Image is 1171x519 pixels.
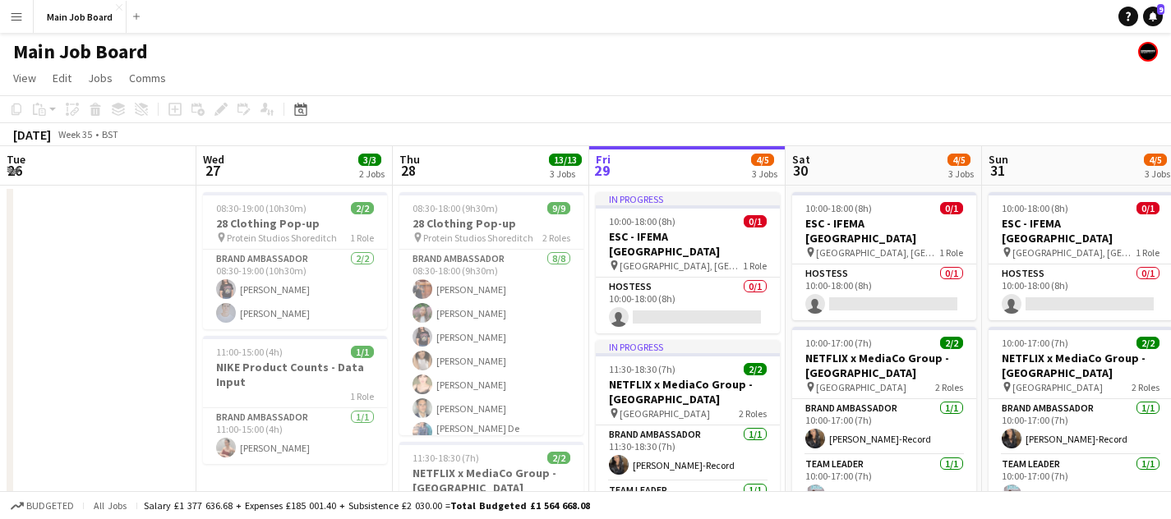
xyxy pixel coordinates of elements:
span: 2/2 [940,337,963,349]
span: Sun [989,152,1008,167]
span: Week 35 [54,128,95,140]
span: 0/1 [744,215,767,227]
span: All jobs [90,499,130,512]
app-card-role: Brand Ambassador1/110:00-17:00 (7h)[PERSON_NAME]-Record [792,399,976,455]
span: 2 Roles [739,407,767,420]
span: 11:30-18:30 (7h) [609,363,675,375]
h3: 28 Clothing Pop-up [203,216,387,231]
span: 4/5 [751,154,774,166]
div: 3 Jobs [550,168,581,180]
span: 26 [4,161,25,180]
app-card-role: Team Leader1/110:00-17:00 (7h)[PERSON_NAME] [792,455,976,511]
span: 31 [986,161,1008,180]
span: 2 Roles [1132,381,1159,393]
app-job-card: 08:30-18:00 (9h30m)9/928 Clothing Pop-up Protein Studios Shoreditch2 RolesBrand Ambassador8/808:3... [399,192,583,435]
app-card-role: Brand Ambassador1/111:30-18:30 (7h)[PERSON_NAME]-Record [596,425,780,481]
div: 3 Jobs [1145,168,1170,180]
span: 9/9 [547,202,570,214]
span: Sat [792,152,810,167]
a: Jobs [81,67,119,89]
button: Main Job Board [34,1,127,33]
span: 29 [593,161,611,180]
span: 10:00-17:00 (7h) [1002,337,1068,349]
span: [GEOGRAPHIC_DATA] [620,407,710,420]
h3: ESC - IFEMA [GEOGRAPHIC_DATA] [596,229,780,259]
span: 4/5 [1144,154,1167,166]
app-card-role: Brand Ambassador1/111:00-15:00 (4h)[PERSON_NAME] [203,408,387,464]
span: View [13,71,36,85]
span: Budgeted [26,500,74,512]
span: 13/13 [549,154,582,166]
app-card-role: Hostess0/110:00-18:00 (8h) [596,278,780,333]
span: 1 Role [350,390,374,402]
span: 9 [1157,4,1164,15]
span: 10:00-17:00 (7h) [805,337,872,349]
span: 1/1 [351,346,374,358]
div: 3 Jobs [752,168,777,180]
span: 10:00-18:00 (8h) [1002,202,1068,214]
div: In progress [596,192,780,205]
h3: ESC - IFEMA [GEOGRAPHIC_DATA] [792,216,976,246]
app-job-card: In progress10:00-18:00 (8h)0/1ESC - IFEMA [GEOGRAPHIC_DATA] [GEOGRAPHIC_DATA], [GEOGRAPHIC_DATA]1... [596,192,780,333]
div: 2 Jobs [359,168,385,180]
span: [GEOGRAPHIC_DATA], [GEOGRAPHIC_DATA] [620,259,743,272]
app-card-role: Hostess0/110:00-18:00 (8h) [792,264,976,320]
app-job-card: 10:00-18:00 (8h)0/1ESC - IFEMA [GEOGRAPHIC_DATA] [GEOGRAPHIC_DATA], [GEOGRAPHIC_DATA]1 RoleHostes... [792,192,976,320]
span: 10:00-18:00 (8h) [609,215,675,227]
span: 08:30-19:00 (10h30m) [216,202,307,214]
h3: NETFLIX x MediaCo Group - [GEOGRAPHIC_DATA] [792,351,976,380]
span: 10:00-18:00 (8h) [805,202,872,214]
h3: 28 Clothing Pop-up [399,216,583,231]
h3: NETFLIX x MediaCo Group - [GEOGRAPHIC_DATA] [596,377,780,406]
span: 08:30-18:00 (9h30m) [413,202,498,214]
span: 11:30-18:30 (7h) [413,452,479,464]
span: 1 Role [939,246,963,259]
span: Comms [129,71,166,85]
a: 9 [1143,7,1163,26]
span: 2 Roles [935,381,963,393]
span: Edit [53,71,71,85]
span: [GEOGRAPHIC_DATA], [GEOGRAPHIC_DATA] [1012,246,1136,259]
app-card-role: Brand Ambassador8/808:30-18:00 (9h30m)[PERSON_NAME][PERSON_NAME][PERSON_NAME][PERSON_NAME][PERSON... [399,250,583,477]
span: 2/2 [547,452,570,464]
span: Tue [7,152,25,167]
span: 27 [201,161,224,180]
app-job-card: 11:00-15:00 (4h)1/1NIKE Product Counts - Data Input1 RoleBrand Ambassador1/111:00-15:00 (4h)[PERS... [203,336,387,464]
span: Protein Studios Shoreditch [227,232,337,244]
span: 4/5 [947,154,970,166]
div: In progress [596,340,780,353]
span: 1 Role [743,259,767,272]
button: Budgeted [8,497,76,515]
a: Edit [46,67,78,89]
app-card-role: Brand Ambassador2/208:30-19:00 (10h30m)[PERSON_NAME][PERSON_NAME] [203,250,387,329]
app-job-card: 08:30-19:00 (10h30m)2/228 Clothing Pop-up Protein Studios Shoreditch1 RoleBrand Ambassador2/208:3... [203,192,387,329]
span: 2/2 [1136,337,1159,349]
app-user-avatar: experience staff [1138,42,1158,62]
span: Thu [399,152,420,167]
h3: NETFLIX x MediaCo Group - [GEOGRAPHIC_DATA] [399,466,583,495]
span: 2/2 [744,363,767,375]
div: [DATE] [13,126,51,143]
span: Jobs [88,71,113,85]
span: Wed [203,152,224,167]
span: Protein Studios Shoreditch [423,232,533,244]
a: Comms [122,67,173,89]
div: Salary £1 377 636.68 + Expenses £185 001.40 + Subsistence £2 030.00 = [144,499,590,512]
h3: NIKE Product Counts - Data Input [203,360,387,389]
span: 1 Role [1136,246,1159,259]
app-job-card: 10:00-17:00 (7h)2/2NETFLIX x MediaCo Group - [GEOGRAPHIC_DATA] [GEOGRAPHIC_DATA]2 RolesBrand Amba... [792,327,976,511]
span: Total Budgeted £1 564 668.08 [450,499,590,512]
span: 11:00-15:00 (4h) [216,346,283,358]
span: [GEOGRAPHIC_DATA] [816,381,906,393]
span: [GEOGRAPHIC_DATA], [GEOGRAPHIC_DATA] [816,246,939,259]
span: 2/2 [351,202,374,214]
span: 1 Role [350,232,374,244]
div: 3 Jobs [948,168,974,180]
span: 0/1 [1136,202,1159,214]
